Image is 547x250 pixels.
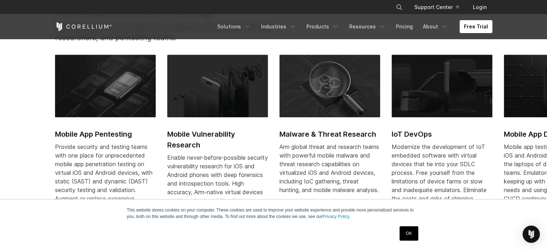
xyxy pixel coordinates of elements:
[460,20,492,33] a: Free Trial
[523,226,540,243] div: Open Intercom Messenger
[393,1,406,14] button: Search
[55,55,156,220] a: Mobile App Pentesting Mobile App Pentesting Provide security and testing teams with one place for...
[345,20,390,33] a: Resources
[400,226,418,241] a: OK
[167,55,268,222] a: Mobile Vulnerability Research Mobile Vulnerability Research Enable never-before-possible security...
[279,55,380,117] img: Malware & Threat Research
[279,55,380,203] a: Malware & Threat Research Malware & Threat Research Arm global threat and research teams with pow...
[55,55,156,117] img: Mobile App Pentesting
[167,153,268,214] div: Enable never-before-possible security vulnerability research for iOS and Android phones with deep...
[55,22,112,31] a: Corellium Home
[279,129,380,140] h2: Malware & Threat Research
[55,142,156,212] div: Provide security and testing teams with one place for unprecedented mobile app penetration testin...
[279,142,380,194] div: Arm global threat and research teams with powerful mobile malware and threat research capabilitie...
[392,129,492,140] h2: IoT DevOps
[392,142,492,212] div: Modernize the development of IoT embedded software with virtual devices that tie into your SDLC p...
[392,55,492,220] a: IoT DevOps IoT DevOps Modernize the development of IoT embedded software with virtual devices tha...
[167,129,268,150] h2: Mobile Vulnerability Research
[419,20,452,33] a: About
[387,1,492,14] div: Navigation Menu
[257,20,301,33] a: Industries
[127,207,420,220] p: This website stores cookies on your computer. These cookies are used to improve your website expe...
[467,1,492,14] a: Login
[55,129,156,140] h2: Mobile App Pentesting
[213,20,255,33] a: Solutions
[392,55,492,117] img: IoT DevOps
[323,214,350,219] a: Privacy Policy.
[302,20,343,33] a: Products
[167,55,268,117] img: Mobile Vulnerability Research
[213,20,492,33] div: Navigation Menu
[392,20,417,33] a: Pricing
[409,1,464,14] a: Support Center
